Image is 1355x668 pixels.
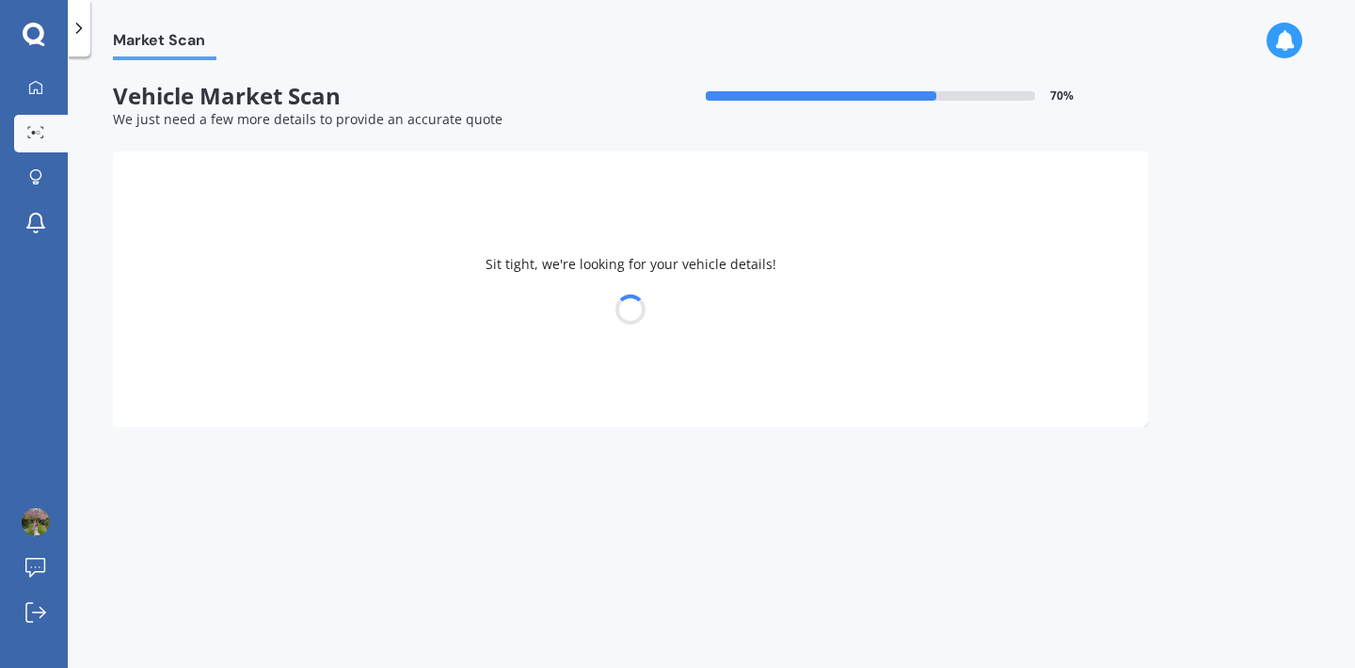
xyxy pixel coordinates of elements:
[113,83,630,110] span: Vehicle Market Scan
[22,508,50,536] img: ACg8ocLPAzuoP7k4qTGFKtk0Kan4vdmM8fjblkouLQUOfiuYCeGEdup2=s96-c
[113,110,502,128] span: We just need a few more details to provide an accurate quote
[113,151,1148,427] div: Sit tight, we're looking for your vehicle details!
[1050,89,1074,103] span: 70 %
[113,31,216,56] span: Market Scan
